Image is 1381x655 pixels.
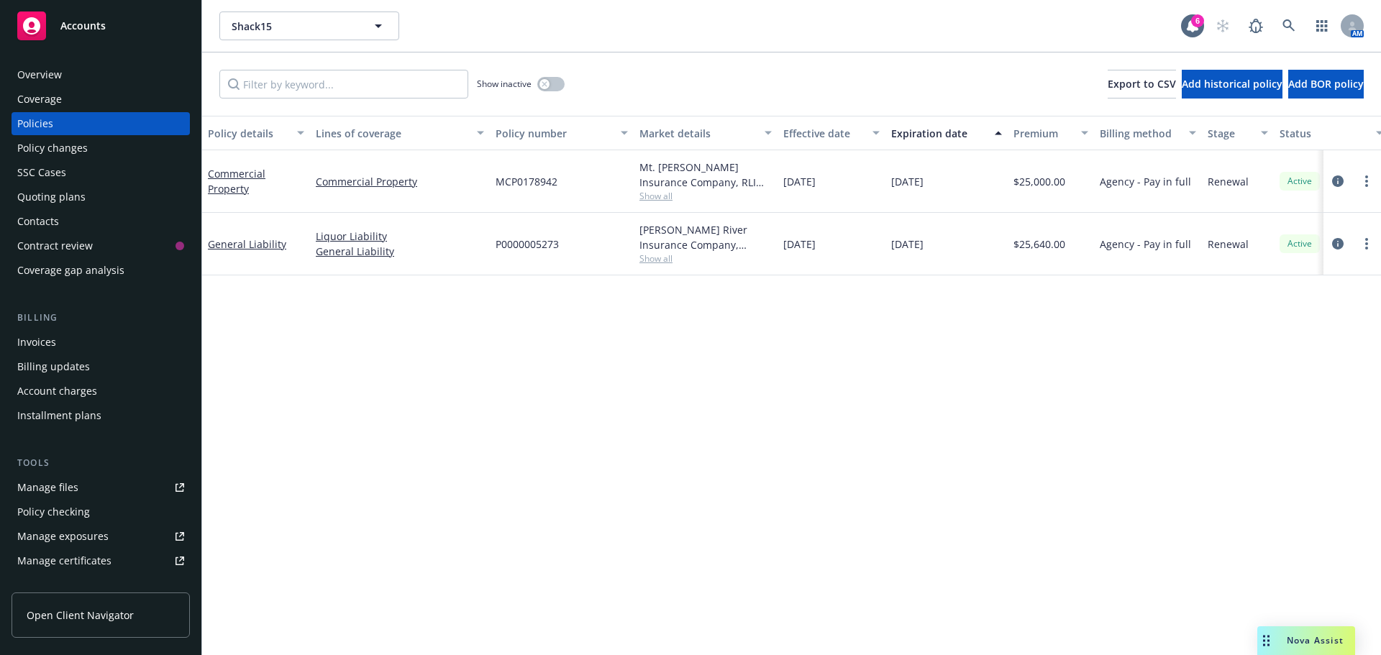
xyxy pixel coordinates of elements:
[232,19,356,34] span: Shack15
[12,500,190,523] a: Policy checking
[634,116,778,150] button: Market details
[17,234,93,257] div: Contract review
[12,476,190,499] a: Manage files
[12,259,190,282] a: Coverage gap analysis
[219,70,468,99] input: Filter by keyword...
[12,380,190,403] a: Account charges
[783,126,864,141] div: Effective date
[12,456,190,470] div: Tools
[1202,116,1274,150] button: Stage
[310,116,490,150] button: Lines of coverage
[783,237,816,252] span: [DATE]
[219,12,399,40] button: Shack15
[496,237,559,252] span: P0000005273
[12,6,190,46] a: Accounts
[891,126,986,141] div: Expiration date
[639,160,772,190] div: Mt. [PERSON_NAME] Insurance Company, RLI Corp, Novatae Risk Group
[1108,70,1176,99] button: Export to CSV
[17,404,101,427] div: Installment plans
[1280,126,1367,141] div: Status
[17,210,59,233] div: Contacts
[12,161,190,184] a: SSC Cases
[17,525,109,548] div: Manage exposures
[17,259,124,282] div: Coverage gap analysis
[12,234,190,257] a: Contract review
[17,185,86,209] div: Quoting plans
[17,161,66,184] div: SSC Cases
[1329,235,1346,252] a: circleInformation
[1208,174,1249,189] span: Renewal
[12,210,190,233] a: Contacts
[1358,235,1375,252] a: more
[12,311,190,325] div: Billing
[17,355,90,378] div: Billing updates
[12,88,190,111] a: Coverage
[1208,12,1237,40] a: Start snowing
[17,500,90,523] div: Policy checking
[1191,14,1204,27] div: 6
[490,116,634,150] button: Policy number
[12,137,190,160] a: Policy changes
[17,476,78,499] div: Manage files
[1287,634,1344,646] span: Nova Assist
[1208,126,1252,141] div: Stage
[12,355,190,378] a: Billing updates
[1285,237,1314,250] span: Active
[12,404,190,427] a: Installment plans
[17,88,62,111] div: Coverage
[1108,77,1176,91] span: Export to CSV
[208,126,288,141] div: Policy details
[17,112,53,135] div: Policies
[12,525,190,548] a: Manage exposures
[1100,126,1180,141] div: Billing method
[17,380,97,403] div: Account charges
[639,252,772,265] span: Show all
[17,63,62,86] div: Overview
[1308,12,1336,40] a: Switch app
[1182,70,1282,99] button: Add historical policy
[12,574,190,597] a: Manage claims
[208,167,265,196] a: Commercial Property
[316,174,484,189] a: Commercial Property
[1008,116,1094,150] button: Premium
[17,549,111,572] div: Manage certificates
[1100,237,1191,252] span: Agency - Pay in full
[639,222,772,252] div: [PERSON_NAME] River Insurance Company, [PERSON_NAME] River Group, Novatae Risk Group
[12,331,190,354] a: Invoices
[1013,126,1072,141] div: Premium
[17,137,88,160] div: Policy changes
[639,126,756,141] div: Market details
[12,63,190,86] a: Overview
[17,574,90,597] div: Manage claims
[1013,174,1065,189] span: $25,000.00
[1288,77,1364,91] span: Add BOR policy
[885,116,1008,150] button: Expiration date
[1013,237,1065,252] span: $25,640.00
[783,174,816,189] span: [DATE]
[12,185,190,209] a: Quoting plans
[316,126,468,141] div: Lines of coverage
[778,116,885,150] button: Effective date
[60,20,106,32] span: Accounts
[202,116,310,150] button: Policy details
[17,331,56,354] div: Invoices
[496,126,612,141] div: Policy number
[1288,70,1364,99] button: Add BOR policy
[1329,173,1346,190] a: circleInformation
[891,237,924,252] span: [DATE]
[1285,175,1314,188] span: Active
[208,237,286,251] a: General Liability
[27,608,134,623] span: Open Client Navigator
[12,112,190,135] a: Policies
[1100,174,1191,189] span: Agency - Pay in full
[1257,626,1275,655] div: Drag to move
[12,549,190,572] a: Manage certificates
[1182,77,1282,91] span: Add historical policy
[316,229,484,244] a: Liquor Liability
[1094,116,1202,150] button: Billing method
[1208,237,1249,252] span: Renewal
[639,190,772,202] span: Show all
[1358,173,1375,190] a: more
[316,244,484,259] a: General Liability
